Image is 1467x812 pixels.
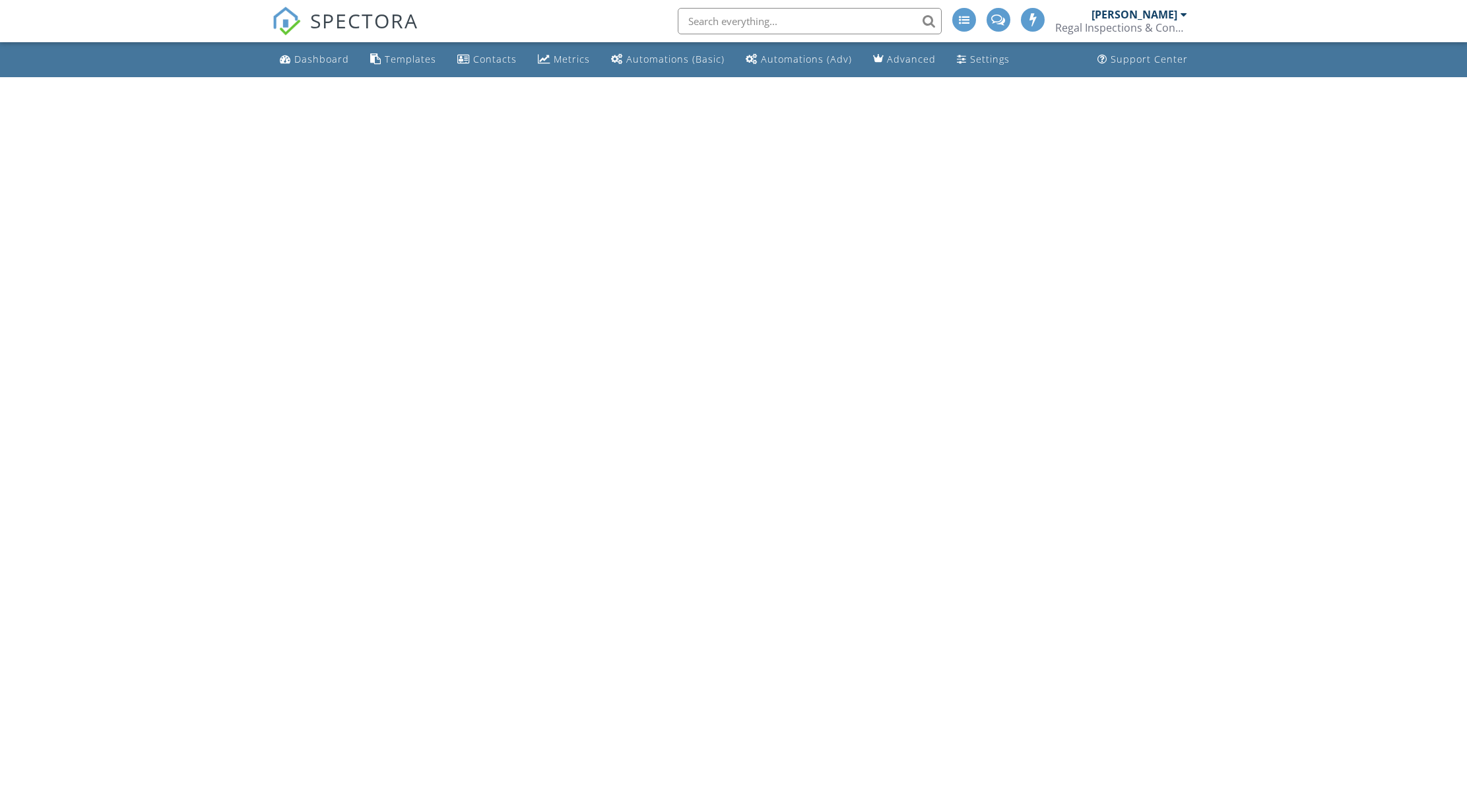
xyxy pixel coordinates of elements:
div: Support Center [1111,53,1188,65]
a: Automations (Basic) [606,47,730,72]
div: [PERSON_NAME] [1092,8,1177,21]
div: Dashboard [294,53,349,65]
img: The Best Home Inspection Software - Spectora [272,7,301,36]
a: SPECTORA [272,18,418,46]
a: Dashboard [275,47,354,72]
a: Advanced [868,47,941,72]
div: Automations (Adv) [761,53,852,65]
div: Metrics [554,53,590,65]
a: Templates [365,47,441,72]
span: SPECTORA [310,7,418,34]
input: Search everything... [678,8,942,34]
div: Settings [970,53,1010,65]
div: Automations (Basic) [626,53,725,65]
a: Metrics [533,47,595,72]
div: Advanced [887,53,936,65]
a: Support Center [1092,47,1193,72]
div: Contacts [473,53,517,65]
a: Automations (Advanced) [740,47,857,72]
a: Settings [952,47,1015,72]
div: Regal Inspections & Consulting [1055,21,1187,34]
a: Contacts [452,47,522,72]
div: Templates [385,53,436,65]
